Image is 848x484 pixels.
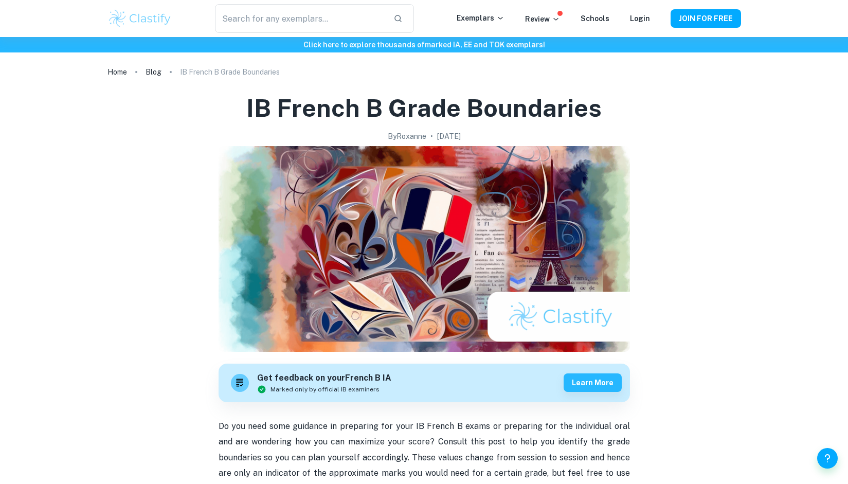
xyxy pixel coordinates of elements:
[257,372,391,385] h6: Get feedback on your French B IA
[146,65,161,79] a: Blog
[437,131,461,142] h2: [DATE]
[219,364,630,402] a: Get feedback on yourFrench B IAMarked only by official IB examinersLearn more
[457,12,504,24] p: Exemplars
[215,4,385,33] input: Search for any exemplars...
[671,9,741,28] button: JOIN FOR FREE
[2,39,846,50] h6: Click here to explore thousands of marked IA, EE and TOK exemplars !
[525,13,560,25] p: Review
[430,131,433,142] p: •
[246,92,602,124] h1: IB French B Grade Boundaries
[180,66,280,78] p: IB French B Grade Boundaries
[107,8,173,29] img: Clastify logo
[817,448,838,469] button: Help and Feedback
[219,146,630,352] img: IB French B Grade Boundaries cover image
[392,437,430,446] span: our score
[581,14,609,23] a: Schools
[630,14,650,23] a: Login
[388,131,426,142] h2: By Roxanne
[564,373,622,392] button: Learn more
[270,385,380,394] span: Marked only by official IB examiners
[107,65,127,79] a: Home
